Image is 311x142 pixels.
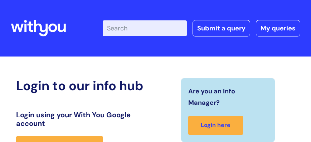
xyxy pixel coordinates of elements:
a: Login here [188,116,243,135]
h2: Login to our info hub [16,78,150,93]
a: My queries [256,20,300,36]
span: Are you an Info Manager? [188,85,264,109]
a: Submit a query [193,20,250,36]
input: Search [103,20,187,36]
h3: Login using your With You Google account [16,111,150,128]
